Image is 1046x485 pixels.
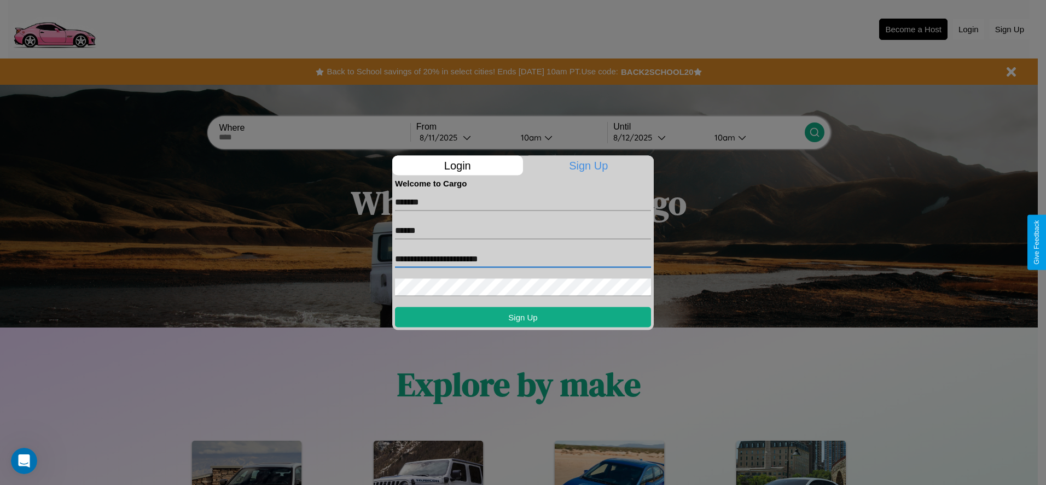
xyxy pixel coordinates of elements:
[395,178,651,188] h4: Welcome to Cargo
[392,155,523,175] p: Login
[524,155,654,175] p: Sign Up
[11,448,37,474] iframe: Intercom live chat
[395,307,651,327] button: Sign Up
[1033,220,1041,265] div: Give Feedback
